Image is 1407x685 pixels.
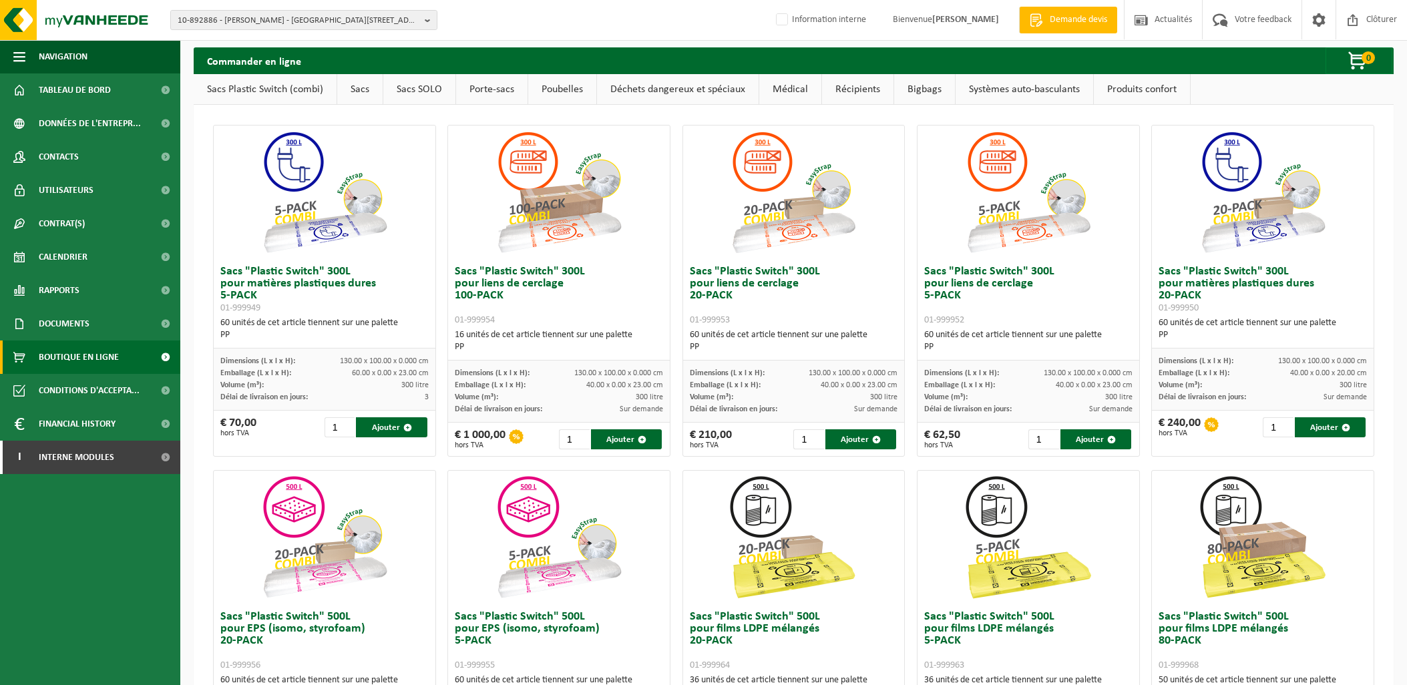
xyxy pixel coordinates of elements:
[220,317,429,341] div: 60 unités de cet article tiennent sur une palette
[39,441,114,474] span: Interne modules
[383,74,455,105] a: Sacs SOLO
[825,429,896,449] button: Ajouter
[337,74,383,105] a: Sacs
[258,126,391,259] img: 01-999949
[39,307,89,340] span: Documents
[924,266,1133,326] h3: Sacs "Plastic Switch" 300L pour liens de cerclage 5-PACK
[194,47,315,73] h2: Commander en ligne
[690,381,761,389] span: Emballage (L x l x H):
[39,107,141,140] span: Données de l'entrepr...
[1159,329,1367,341] div: PP
[759,74,821,105] a: Médical
[220,660,260,670] span: 01-999956
[962,471,1095,604] img: 01-999963
[352,369,429,377] span: 60.00 x 0.00 x 23.00 cm
[1105,393,1133,401] span: 300 litre
[1159,660,1199,670] span: 01-999968
[1159,303,1199,313] span: 01-999950
[1196,471,1330,604] img: 01-999968
[932,15,999,25] strong: [PERSON_NAME]
[1044,369,1133,377] span: 130.00 x 100.00 x 0.000 cm
[356,417,427,437] button: Ajouter
[456,74,528,105] a: Porte-sacs
[178,11,419,31] span: 10-892886 - [PERSON_NAME] - [GEOGRAPHIC_DATA][STREET_ADDRESS]
[492,126,626,259] img: 01-999954
[39,407,116,441] span: Financial History
[690,341,898,353] div: PP
[1159,266,1367,314] h3: Sacs "Plastic Switch" 300L pour matières plastiques dures 20-PACK
[220,357,295,365] span: Dimensions (L x l x H):
[924,341,1133,353] div: PP
[1019,7,1117,33] a: Demande devis
[39,374,140,407] span: Conditions d'accepta...
[1056,381,1133,389] span: 40.00 x 0.00 x 23.00 cm
[870,393,897,401] span: 300 litre
[455,393,498,401] span: Volume (m³):
[455,315,495,325] span: 01-999954
[690,405,777,413] span: Délai de livraison en jours:
[822,74,893,105] a: Récipients
[220,369,291,377] span: Emballage (L x l x H):
[1159,611,1367,671] h3: Sacs "Plastic Switch" 500L pour films LDPE mélangés 80-PACK
[170,10,437,30] button: 10-892886 - [PERSON_NAME] - [GEOGRAPHIC_DATA][STREET_ADDRESS]
[455,266,663,326] h3: Sacs "Plastic Switch" 300L pour liens de cerclage 100-PACK
[727,126,860,259] img: 01-999953
[690,329,898,353] div: 60 unités de cet article tiennent sur une palette
[455,611,663,671] h3: Sacs "Plastic Switch" 500L pour EPS (isomo, styrofoam) 5-PACK
[821,381,897,389] span: 40.00 x 0.00 x 23.00 cm
[455,341,663,353] div: PP
[924,405,1012,413] span: Délai de livraison en jours:
[809,369,897,377] span: 130.00 x 100.00 x 0.000 cm
[455,381,526,389] span: Emballage (L x l x H):
[690,266,898,326] h3: Sacs "Plastic Switch" 300L pour liens de cerclage 20-PACK
[455,329,663,353] div: 16 unités de cet article tiennent sur une palette
[1159,393,1246,401] span: Délai de livraison en jours:
[773,10,866,30] label: Information interne
[220,417,256,437] div: € 70,00
[1159,369,1229,377] span: Emballage (L x l x H):
[924,381,995,389] span: Emballage (L x l x H):
[1159,317,1367,341] div: 60 unités de cet article tiennent sur une palette
[1196,126,1330,259] img: 01-999950
[39,174,93,207] span: Utilisateurs
[455,369,530,377] span: Dimensions (L x l x H):
[690,441,732,449] span: hors TVA
[690,315,730,325] span: 01-999953
[425,393,429,401] span: 3
[727,471,860,604] img: 01-999964
[528,74,596,105] a: Poubelles
[1263,417,1293,437] input: 1
[220,393,308,401] span: Délai de livraison en jours:
[1362,51,1375,64] span: 0
[455,441,506,449] span: hors TVA
[1278,357,1367,365] span: 130.00 x 100.00 x 0.000 cm
[455,429,506,449] div: € 1 000,00
[220,381,264,389] span: Volume (m³):
[220,429,256,437] span: hors TVA
[1159,381,1202,389] span: Volume (m³):
[793,429,824,449] input: 1
[559,429,590,449] input: 1
[39,240,87,274] span: Calendrier
[1094,74,1190,105] a: Produits confort
[690,611,898,671] h3: Sacs "Plastic Switch" 500L pour films LDPE mélangés 20-PACK
[39,207,85,240] span: Contrat(s)
[924,660,964,670] span: 01-999963
[1159,417,1201,437] div: € 240,00
[455,405,542,413] span: Délai de livraison en jours:
[924,429,960,449] div: € 62,50
[492,471,626,604] img: 01-999955
[39,73,111,107] span: Tableau de bord
[220,303,260,313] span: 01-999949
[13,441,25,474] span: I
[854,405,897,413] span: Sur demande
[1089,405,1133,413] span: Sur demande
[574,369,663,377] span: 130.00 x 100.00 x 0.000 cm
[636,393,663,401] span: 300 litre
[956,74,1093,105] a: Systèmes auto-basculants
[39,40,87,73] span: Navigation
[1028,429,1059,449] input: 1
[1324,393,1367,401] span: Sur demande
[194,74,337,105] a: Sacs Plastic Switch (combi)
[1340,381,1367,389] span: 300 litre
